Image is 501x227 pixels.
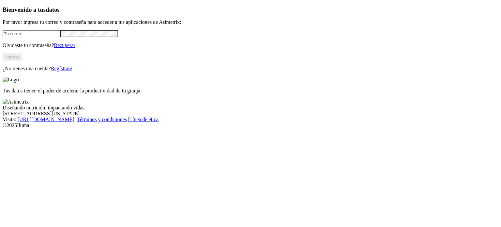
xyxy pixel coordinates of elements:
[3,42,498,48] p: Olvidaste tu contraseña?
[3,30,60,37] input: Tu correo
[3,88,498,94] p: Tus datos tienen el poder de acelerar la productividad de tu granja.
[46,6,60,13] span: datos
[3,117,498,122] div: Visita : | |
[3,19,498,25] p: Por favor ingresa tu correo y contraseña para acceder a tus aplicaciones de Asimetrix:
[77,117,127,122] a: Términos y condiciones
[3,122,498,128] div: © 2025 Iluma
[3,105,498,111] div: Diseñando nutrición, impactando vidas.
[129,117,159,122] a: Línea de ética
[3,66,498,72] p: ¿No tienes una cuenta?
[3,99,29,105] img: Asimetrix
[3,6,498,13] h3: Bienvenido a tus
[3,77,19,83] img: Logo
[18,117,74,122] a: [URL][DOMAIN_NAME]
[51,66,72,71] a: Regístrate
[3,111,498,117] div: [STREET_ADDRESS][US_STATE].
[54,42,75,48] a: Recuperar
[3,54,22,60] button: Ingresa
